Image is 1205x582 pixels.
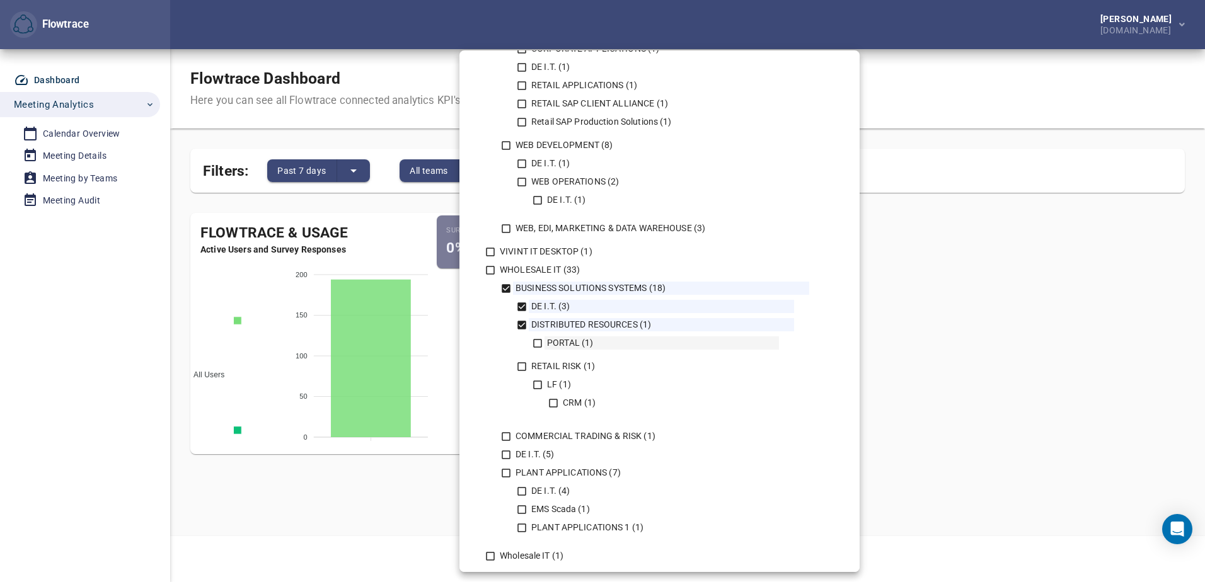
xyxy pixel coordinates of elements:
div: VIVINT IT DESKTOP (1) [497,245,824,258]
div: COMMERCIAL TRADING & RISK (1) [513,430,809,443]
div: RETAIL RISK (1) [529,360,794,373]
div: PLANT APPLICATIONS 1 (1) [529,521,794,534]
div: Open Intercom Messenger [1162,514,1192,544]
div: WEB DEVELOPMENT (8) [513,139,809,152]
div: PLANT APPLICATIONS (7) [513,466,809,479]
div: Wholesale IT (1) [497,549,824,562]
div: DISTRIBUTED RESOURCES (1) [529,318,794,331]
div: WHOLESALE IT (33) [497,263,824,277]
div: DE I.T. (1) [529,60,794,74]
div: DE I.T. (1) [545,193,779,207]
div: RETAIL SAP CLIENT ALLIANCE (1) [529,97,794,110]
div: RETAIL APPLICATIONS (1) [529,79,794,92]
div: BUSINESS SOLUTIONS SYSTEMS (18) [513,282,809,295]
div: DE I.T. (4) [529,484,794,498]
div: Retail SAP Production Solutions (1) [529,115,794,128]
div: EMS Scada (1) [529,503,794,516]
div: WEB OPERATIONS (2) [529,175,794,188]
div: DE I.T. (1) [529,157,794,170]
div: DE I.T. (3) [529,300,794,313]
div: PORTAL (1) [545,336,779,350]
div: CRM (1) [560,396,764,409]
div: WEB, EDI, MARKETING & DATA WAREHOUSE (3) [513,222,809,235]
div: DE I.T. (5) [513,448,809,461]
div: LF (1) [545,378,779,391]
